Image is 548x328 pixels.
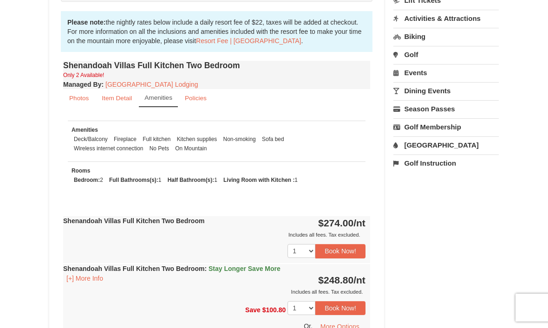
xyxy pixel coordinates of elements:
a: Biking [393,28,499,45]
strong: Bedroom: [74,177,100,183]
small: Rooms [72,167,90,174]
div: Includes all fees. Tax excluded. [63,230,365,239]
a: Golf Instruction [393,154,499,172]
a: Photos [63,89,95,107]
li: 1 [221,175,300,185]
a: Golf Membership [393,118,499,135]
a: Item Detail [96,89,138,107]
button: Book Now! [315,301,365,315]
span: Save [245,306,261,313]
small: Item Detail [102,95,132,102]
button: [+] More Info [63,273,106,283]
li: On Mountain [173,144,209,153]
strong: Shenandoah Villas Full Kitchen Two Bedroom [63,265,281,272]
span: /nt [353,218,365,228]
li: 1 [107,175,163,185]
span: : [204,265,207,272]
small: Policies [185,95,207,102]
div: the nightly rates below include a daily resort fee of $22, taxes will be added at checkout. For m... [61,11,372,52]
li: Fireplace [111,135,139,144]
li: Kitchen supplies [175,135,220,144]
span: Managed By [63,81,101,88]
span: /nt [353,275,365,285]
strong: $274.00 [318,218,365,228]
small: Amenities [72,127,98,133]
strong: Full Bathrooms(s): [109,177,158,183]
small: Photos [69,95,89,102]
strong: Shenandoah Villas Full Kitchen Two Bedroom [63,217,204,225]
li: Wireless internet connection [72,144,145,153]
li: No Pets [147,144,171,153]
a: Dining Events [393,82,499,99]
small: Amenities [144,94,172,101]
a: Activities & Attractions [393,10,499,27]
a: Amenities [139,89,178,107]
li: Deck/Balcony [72,135,110,144]
a: [GEOGRAPHIC_DATA] [393,136,499,154]
li: Full kitchen [140,135,173,144]
a: Resort Fee | [GEOGRAPHIC_DATA] [196,37,301,45]
li: 1 [165,175,220,185]
a: Policies [179,89,213,107]
span: Stay Longer Save More [209,265,281,272]
strong: : [63,81,104,88]
button: Book Now! [315,244,365,258]
span: $248.80 [318,275,353,285]
small: Only 2 Available! [63,72,104,78]
a: [GEOGRAPHIC_DATA] Lodging [105,81,198,88]
a: Season Passes [393,100,499,117]
a: Events [393,64,499,81]
h4: Shenandoah Villas Full Kitchen Two Bedroom [63,61,370,70]
a: Golf [393,46,499,63]
span: $100.80 [262,306,286,313]
strong: Living Room with Kitchen : [223,177,294,183]
div: Includes all fees. Tax excluded. [63,287,365,296]
li: 2 [72,175,105,185]
li: Sofa bed [260,135,287,144]
strong: Half Bathroom(s): [168,177,214,183]
strong: Please note: [67,19,105,26]
li: Non-smoking [221,135,258,144]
